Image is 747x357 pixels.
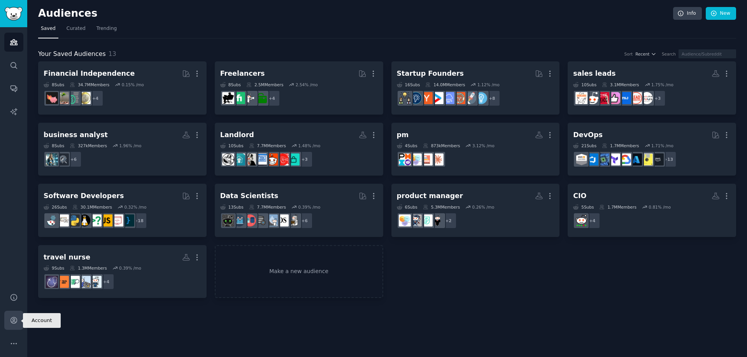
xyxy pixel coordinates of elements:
img: TenantUnion [277,153,289,165]
div: 1.7M Members [599,204,636,210]
img: aws [652,153,664,165]
img: Python [68,214,80,226]
img: Fiverr [233,92,245,104]
img: webdev [111,214,123,226]
img: sysadmin [575,214,587,226]
div: 4 Sub s [397,143,417,148]
img: businessanalyst [57,153,69,165]
img: linux [79,214,91,226]
div: 873k Members [423,143,460,148]
img: data [222,214,234,226]
img: Travel_Nurse_Jobs [46,276,58,288]
img: Renters [222,153,234,165]
img: b2b_sales [575,92,587,104]
a: Software Developers26Subs30.1MMembers0.32% /mo+18programmingwebdevjavascriptcscareerquestionslinu... [38,184,207,237]
div: Sort [624,51,633,57]
div: 0.26 % /mo [472,204,494,210]
a: pm4Subs873kMembers3.12% /moClaudeAIprojectmanagementProductManagementpmp [391,123,560,176]
span: Saved [41,25,56,32]
div: + 13 [660,151,677,167]
div: + 4 [584,212,600,229]
img: javascript [100,214,112,226]
a: Curated [64,23,88,38]
div: + 3 [649,90,666,106]
img: projectmanagement [421,153,433,165]
img: TRAVELNURSE [57,276,69,288]
img: Nurse [89,276,102,288]
a: business analyst8Subs327kMembers1.96% /mo+6businessanalystbusinessanalysis [38,123,207,176]
a: Freelancers8Subs2.5MMembers2.54% /mo+4forhirefreelance_forhireFiverrFreelancers [215,61,383,115]
img: ProductMgmt [421,214,433,226]
img: MachineLearning [288,214,300,226]
div: + 4 [87,90,103,106]
a: Landlord10Subs7.7MMembers1.48% /mo+3PropertyManagementTenantUnionAmIOverreactingrentingLandlordLo... [215,123,383,176]
div: 7.7M Members [249,204,286,210]
img: careerguidance [431,214,444,226]
div: business analyst [44,130,108,140]
div: 8 Sub s [220,82,241,87]
div: sales leads [573,69,615,78]
img: sales [586,92,598,104]
div: 8 Sub s [44,82,64,87]
div: Landlord [220,130,254,140]
div: 1.7M Members [602,143,639,148]
div: + 4 [98,273,114,290]
a: New [706,7,736,20]
a: Trending [94,23,119,38]
div: 16 Sub s [397,82,420,87]
div: 0.81 % /mo [649,204,671,210]
img: googlecloud [619,153,631,165]
img: likeremote [608,92,620,104]
div: 1.3M Members [70,265,107,271]
div: 8 Sub s [44,143,64,148]
div: Software Developers [44,191,124,201]
img: azuredevops [586,153,598,165]
div: 1.48 % /mo [298,143,321,148]
img: Tenant [233,153,245,165]
div: CIO [573,191,586,201]
div: 10 Sub s [220,143,244,148]
div: 6 Sub s [397,204,417,210]
img: LeadGeneration [630,92,642,104]
img: AmIOverreacting [266,153,278,165]
img: EntrepreneurRideAlong [453,92,465,104]
div: 5.3M Members [423,204,460,210]
input: Audience/Subreddit [679,49,736,58]
img: ProductManagement [410,153,422,165]
img: growmybusiness [399,92,411,104]
div: + 8 [484,90,500,106]
a: Saved [38,23,58,38]
img: Entrepreneurship [410,92,422,104]
div: 2.5M Members [246,82,283,87]
img: SaaS [442,92,454,104]
div: 327k Members [70,143,107,148]
img: MBA [410,214,422,226]
div: Financial Independence [44,69,135,78]
img: freelance_forhire [244,92,256,104]
div: 3.12 % /mo [472,143,494,148]
a: CIO5Subs1.7MMembers0.81% /mo+4sysadmin [568,184,736,237]
img: ExperiencedDevs [641,153,653,165]
a: DevOps21Subs1.7MMembers1.71% /mo+13awsExperiencedDevsAZUREgooglecloudTerraformcomputingazuredevop... [568,123,736,176]
div: Data Scientists [220,191,278,201]
div: 5 Sub s [573,204,594,210]
div: + 3 [296,151,313,167]
img: Freelancers [222,92,234,104]
a: Make a new audience [215,245,383,298]
div: 7.7M Members [249,143,286,148]
img: Fire [57,92,69,104]
a: Data Scientists13Subs7.7MMembers0.39% /mo+6MachineLearningdatasciencestatisticsdataengineeringdat... [215,184,383,237]
img: computing [597,153,609,165]
div: 26 Sub s [44,204,67,210]
div: Freelancers [220,69,265,78]
img: Entrepreneur [475,92,487,104]
div: 10 Sub s [573,82,596,87]
div: 9 Sub s [44,265,64,271]
img: LandlordLove [244,153,256,165]
div: + 18 [131,212,147,229]
a: travel nurse9Subs1.3MMembers0.39% /mo+4NursenursingjobboardsearchTRAVELNURSETravel_Nurse_Jobs [38,245,207,298]
div: 1.71 % /mo [651,143,673,148]
img: digimarketeronline [641,92,653,104]
div: product manager [397,191,463,201]
img: dataengineering [255,214,267,226]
